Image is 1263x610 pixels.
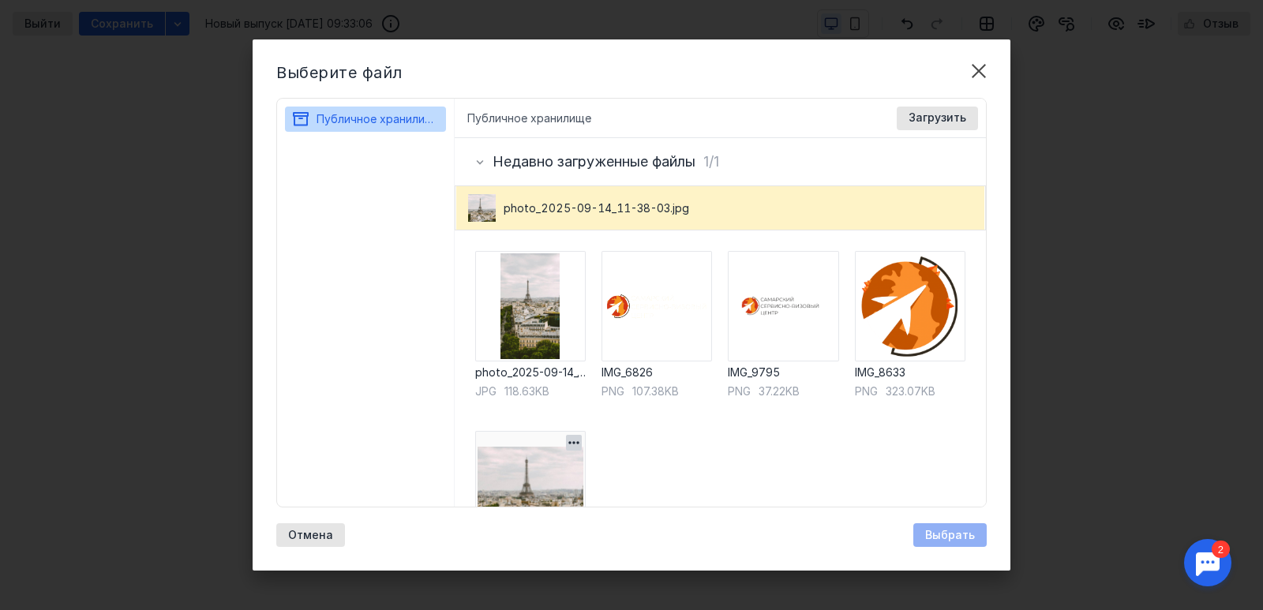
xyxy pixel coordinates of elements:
div: Недавно загруженные файлы1/1 [455,138,987,185]
button: Загрузить [897,107,978,130]
div: jpg [475,384,497,399]
div: IMG_6826 [602,365,712,380]
img: IMG_6826.PNG [602,251,712,361]
h3: Недавно загруженные файлы [493,154,695,170]
div: 107.38KB [602,384,712,399]
div: 37.22KB [728,384,838,399]
span: Публичное хранилище [317,112,440,125]
span: Выберите файл [276,63,403,82]
div: PNG [855,384,878,399]
div: 2 [36,9,54,27]
span: Загрузить [909,111,966,125]
div: PNG [602,384,624,399]
img: photo_2025-09-14_11-38-03.jpg [468,194,496,222]
span: Отмена [288,529,333,542]
div: PNG [728,384,751,399]
div: 323.07KB [855,384,965,399]
div: 118.63KB [475,384,586,399]
div: IMG_9795 [728,365,838,380]
img: photo_2025-09-14_11-36-17.jpg [475,251,586,361]
button: Публичное хранилище [291,107,440,132]
span: 1/1 [703,153,719,170]
span: photo_2025-09-14_11-38-03.jpg [504,200,689,216]
div: IMG_8633 [855,365,965,380]
img: IMG_8633.PNG [855,251,965,361]
div: photo_2025-09-14_11-36-17 [475,365,586,380]
img: IMG_9795.PNG [728,251,838,361]
button: Отмена [276,523,345,547]
img: photo_2025-09-14_11-38-03.jpg [475,431,586,541]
